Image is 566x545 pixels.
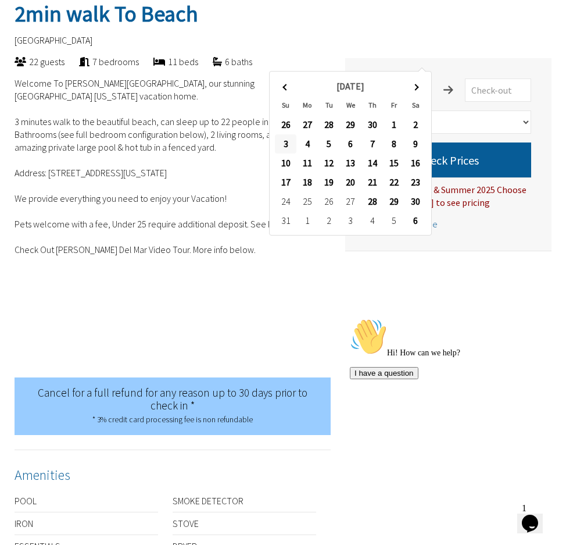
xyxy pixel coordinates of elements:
td: 5 [318,134,339,154]
td: 1 [296,211,318,230]
iframe: chat widget [517,498,554,533]
th: Su [275,96,296,115]
td: 15 [383,154,404,173]
td: 29 [340,115,361,134]
td: 6 [405,211,427,230]
td: 21 [361,173,383,192]
td: 26 [275,115,296,134]
th: Fr [383,96,404,115]
div: For Spring Break & Summer 2025 Choose [DATE] to [DATE] to see pricing [366,177,531,209]
p: Welcome To [PERSON_NAME][GEOGRAPHIC_DATA], our stunning [GEOGRAPHIC_DATA] [US_STATE] vacation hom... [15,77,331,369]
iframe: chat widget [345,314,554,493]
td: 3 [275,134,296,154]
td: 8 [383,134,404,154]
td: 12 [318,154,339,173]
td: 23 [405,173,427,192]
td: 30 [405,192,427,211]
td: 20 [340,173,361,192]
td: 10 [275,154,296,173]
td: 13 [340,154,361,173]
td: 14 [361,154,383,173]
span: Cancel for a full refund for any reason up to 30 days prior to check in * [38,386,307,425]
td: 5 [383,211,404,230]
td: 2 [405,115,427,134]
div: 11 beds [139,55,198,68]
button: I have a question [5,54,73,66]
li: IRON [15,512,158,530]
div: 👋Hi! How can we help?I have a question [5,5,214,66]
span: Hi! How can we help? [5,35,115,44]
th: We [340,96,361,115]
td: 4 [296,134,318,154]
td: 25 [296,192,318,211]
td: 16 [405,154,427,173]
td: 9 [405,134,427,154]
img: :wave: [5,5,42,42]
td: 11 [296,154,318,173]
td: 6 [340,134,361,154]
div: 7 bedrooms [65,55,139,68]
th: Mo [296,96,318,115]
th: [DATE] [296,77,404,96]
td: 18 [296,173,318,192]
td: 30 [361,115,383,134]
td: 7 [361,134,383,154]
td: 4 [361,211,383,230]
td: 29 [383,192,404,211]
td: 24 [275,192,296,211]
td: 28 [318,115,339,134]
td: 26 [318,192,339,211]
td: 3 [340,211,361,230]
td: 17 [275,173,296,192]
td: 27 [340,192,361,211]
th: Th [361,96,383,115]
span: [GEOGRAPHIC_DATA] [15,34,92,46]
td: 27 [296,115,318,134]
div: 6 baths [198,55,252,68]
td: 1 [383,115,404,134]
li: STOVE [173,512,316,530]
input: Check-out [465,79,531,102]
td: 28 [361,192,383,211]
h4: Amenities [15,465,331,486]
li: SMOKE DETECTOR [173,494,316,507]
td: 22 [383,173,404,192]
td: 19 [318,173,339,192]
th: Tu [318,96,339,115]
td: 31 [275,211,296,230]
button: Check Prices [366,143,531,177]
th: Sa [405,96,427,115]
td: 2 [318,211,339,230]
span: * 3% credit card processing fee is non refundable [92,415,253,425]
li: POOL [15,494,158,507]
